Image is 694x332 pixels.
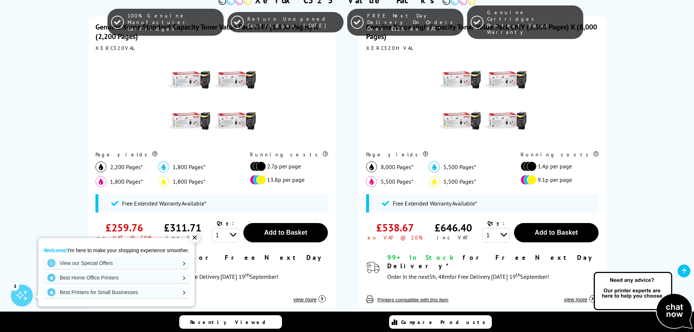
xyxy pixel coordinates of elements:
[173,178,205,185] span: 1,800 Pages*
[443,163,476,171] span: 5,500 Pages*
[387,253,595,270] span: for Free Next Day Delivery*
[375,297,451,303] button: Printers compatible with this item
[521,161,595,171] li: 1.4p per page
[117,253,325,270] span: for Free Next Day Delivery*
[158,161,169,172] img: cyan_icon.svg
[564,297,587,302] span: view more
[366,151,506,158] div: Page yields
[516,272,520,278] sup: th
[393,200,477,207] span: Free Extended Warranty Available*
[250,151,328,158] div: Running costs
[562,289,599,303] button: view more
[44,286,189,298] a: Best Printers for Small Businesses
[166,55,257,146] img: Xerox Standard Capacity Toner Value Pack CMY (1,800 Pages) K (2,200 Pages)
[368,234,423,241] div: ex VAT @ 20%
[44,247,68,253] strong: Welcome!
[44,272,189,284] a: Best Home Office Printers
[514,223,599,242] button: Add to Basket
[95,161,106,172] img: black_icon.svg
[387,253,456,262] span: 99+ In Stock
[521,151,599,158] div: Running costs
[437,234,470,241] div: inc VAT
[106,221,143,234] div: £259.76
[250,161,324,171] li: 2.7p per page
[250,175,324,185] li: 13.8p per page
[264,229,307,236] span: Add to Basket
[443,178,476,185] span: 5,500 Pages*
[521,175,595,185] li: 9.1p per page
[291,289,328,303] button: view more
[117,273,278,280] span: Order in the next for Free Delivery [DATE] 19 September!
[429,161,440,172] img: cyan_icon.svg
[389,315,492,329] a: Compare Products
[110,178,143,185] span: 1,800 Pages*
[158,176,169,187] img: yellow_icon.svg
[401,319,489,325] span: Compare Products
[179,315,282,329] a: Recently Viewed
[95,176,106,187] img: magenta_icon.svg
[366,161,377,172] img: black_icon.svg
[437,55,528,146] img: Xerox High Capacity Toner Value Pack CMY (5,500 Pages) K (8,000 Pages)
[247,16,340,29] span: Return Unopened Cartridges [DATE]
[592,271,694,331] img: Open Live Chat window
[429,273,450,280] span: 5h, 48m
[243,223,328,242] button: Add to Basket
[189,233,200,243] div: ✕
[429,176,440,187] img: yellow_icon.svg
[487,9,579,35] span: Genuine Cartridges Protect Your Warranty
[95,45,328,51] div: XERC320VAL
[128,12,220,32] span: 100% Genuine Manufacturer Cartridges
[367,12,459,32] span: FREE Next Day Delivery On Orders Over £125 ex VAT*
[366,45,599,51] div: XERC320HVAL
[435,221,472,234] div: £646.40
[95,151,235,158] div: Page yields
[387,273,549,280] span: Order in the next for Free Delivery [DATE] 19 September!
[11,282,19,290] div: 3
[245,272,250,278] sup: th
[110,163,143,171] span: 2,200 Pages*
[122,200,207,207] span: Free Extended Warranty Available*
[217,220,234,226] span: Qty:
[173,163,205,171] span: 1,800 Pages*
[44,257,189,269] a: View our Special Offers
[293,297,317,302] span: view more
[376,221,414,234] div: £538.67
[44,247,189,254] p: I'm here to make your shopping experience smoother.
[381,163,413,171] span: 8,000 Pages*
[190,319,273,325] span: Recently Viewed
[366,176,377,187] img: magenta_icon.svg
[387,253,599,282] div: modal_delivery
[117,253,328,282] div: modal_delivery
[164,221,201,234] div: £311.71
[487,220,505,226] span: Qty:
[381,178,413,185] span: 5,500 Pages*
[535,229,578,236] span: Add to Basket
